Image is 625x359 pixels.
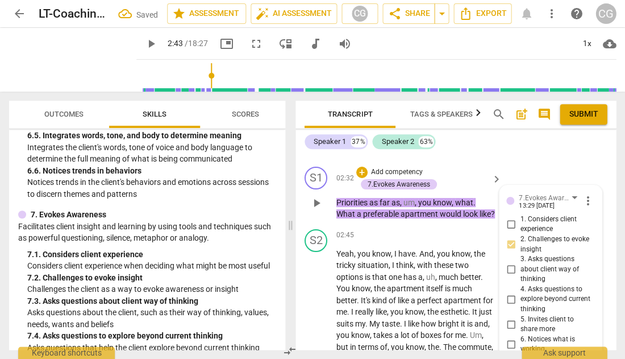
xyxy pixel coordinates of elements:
[406,343,424,352] span: know
[27,295,276,307] div: 7. 3. Asks questions about client way of thinking
[403,198,415,207] span: Filler word
[376,307,387,316] span: like
[216,34,237,54] button: Picture in picture
[27,342,276,354] p: Asks questions that help the client explore beyond current thinking
[347,307,351,316] span: .
[408,319,421,328] span: like
[27,249,276,261] div: 7. 1. Considers client experience
[502,284,590,315] label: Asks questions that help the client explore beyond current thinking
[336,230,354,240] span: 02:45
[338,37,352,51] span: volume_up
[355,319,365,328] span: my
[437,249,452,258] span: you
[520,284,590,315] span: 4. Asks questions to explore beyond current thinking
[520,335,590,354] span: 6. Notices what is working
[491,108,505,121] span: search
[514,108,528,121] span: post_add
[141,34,161,54] button: Play
[405,307,424,316] span: know
[18,346,115,359] div: Keyboard shortcuts
[398,249,415,258] span: have
[305,229,327,252] div: Change speaker
[382,3,435,24] button: Share
[491,343,493,352] span: ,
[336,174,354,183] span: 02:32
[455,261,469,270] span: two
[461,319,467,328] span: it
[39,7,109,21] h2: LT-Coaching Session-09-02-25
[136,9,158,21] div: Saved
[391,249,394,258] span: ,
[336,307,347,316] span: me
[421,319,438,328] span: how
[482,331,484,340] span: ,
[27,260,276,272] p: Considers client experience when deciding what might be most useful
[356,167,368,178] div: Add outcome
[502,214,590,234] label: Considers client experience when deciding what might be most useful
[417,261,434,270] span: with
[307,194,326,212] button: Play
[520,254,590,284] span: 3. Asks questions about client way of thinking
[519,203,554,210] div: 13:29 [DATE]
[336,319,355,328] span: suits
[423,273,426,282] span: ,
[27,330,276,342] div: 7. 4. Asks questions to explore beyond current thinking
[335,34,355,54] button: Volume
[279,37,293,51] span: move_down
[520,315,590,335] span: 5. Invites client to share more
[455,198,473,207] span: what
[256,7,332,20] span: AI Assessment
[479,307,492,316] span: just
[31,209,106,221] p: 7. Evokes Awareness
[249,37,263,51] span: fullscreen
[453,3,511,24] button: Export
[372,273,389,282] span: that
[455,331,466,340] span: me
[357,209,363,218] span: a
[435,7,448,20] span: arrow_drop_down
[452,284,472,293] span: much
[434,249,437,258] span: ,
[400,198,403,207] span: ,
[336,284,352,293] span: You
[357,249,372,258] span: you
[394,331,401,340] span: a
[434,261,455,270] span: these
[305,34,326,54] button: Switch to audio player
[232,110,259,118] span: Scores
[336,261,357,270] span: tricky
[427,307,440,316] span: the
[351,331,370,340] span: know
[458,343,491,352] span: commute
[440,307,468,316] span: esthetic
[522,346,607,359] div: Ask support
[392,261,396,270] span: I
[426,273,435,282] span: Filler word
[388,343,391,352] span: ,
[351,136,366,147] div: 37%
[172,7,186,20] span: star
[13,7,26,20] span: arrow_back
[27,272,276,284] div: 7. 2. Challenges to evoke insight
[336,296,357,305] span: better
[472,307,479,316] span: It
[581,194,595,208] span: more_vert
[143,110,166,118] span: Skills
[433,198,452,207] span: know
[387,284,426,293] span: apartment
[388,7,430,20] span: Share
[452,249,470,258] span: know
[401,209,440,218] span: apartment
[310,196,323,210] span: play_arrow
[27,176,276,200] p: Notices trends in the client's behaviors and emotions across sessions to discern themes and patterns
[576,35,598,53] div: 1x
[401,331,411,340] span: lot
[27,307,276,330] p: Asks questions about the client, such as their way of thinking, values, needs, wants and beliefs
[314,136,346,147] div: Speaker 1
[481,273,483,282] span: .
[466,331,470,340] span: .
[18,221,276,244] p: Facilitates client insight and learning by using tools and techniques such as powerful questionin...
[389,261,392,270] span: ,
[283,344,297,358] span: compare_arrows
[276,34,296,54] button: View player as separate pane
